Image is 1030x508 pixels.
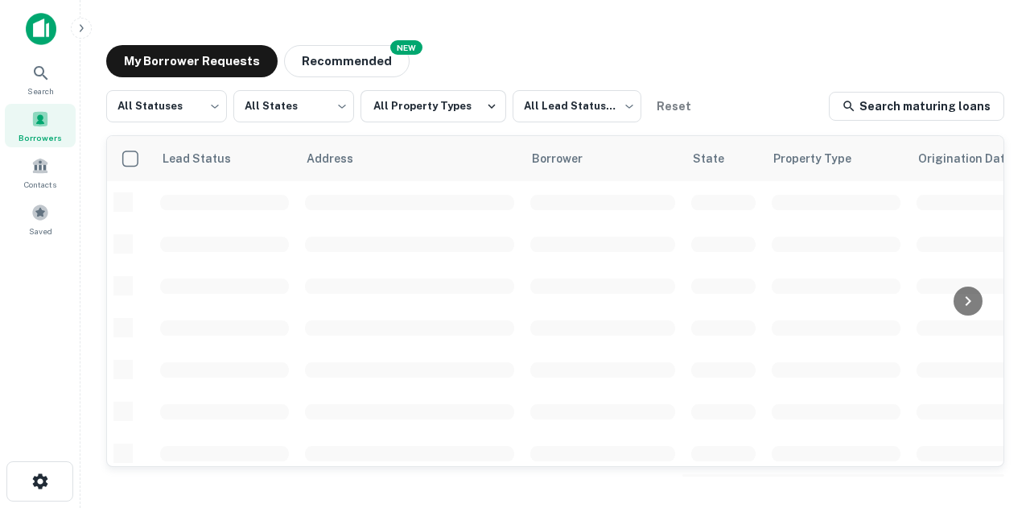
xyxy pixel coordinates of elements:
[29,225,52,237] span: Saved
[693,149,745,168] span: State
[297,136,522,181] th: Address
[360,90,506,122] button: All Property Types
[390,40,422,55] div: NEW
[284,45,410,77] button: Recommended
[764,136,908,181] th: Property Type
[24,178,56,191] span: Contacts
[683,136,764,181] th: State
[522,136,683,181] th: Borrower
[5,104,76,147] a: Borrowers
[106,85,227,127] div: All Statuses
[773,149,872,168] span: Property Type
[26,13,56,45] img: capitalize-icon.png
[106,45,278,77] button: My Borrower Requests
[152,136,297,181] th: Lead Status
[950,379,1030,456] iframe: Chat Widget
[513,85,641,127] div: All Lead Statuses
[648,90,699,122] button: Reset
[5,151,76,194] a: Contacts
[162,149,252,168] span: Lead Status
[27,85,54,97] span: Search
[5,197,76,241] a: Saved
[19,131,62,144] span: Borrowers
[5,57,76,101] a: Search
[233,85,354,127] div: All States
[829,92,1004,121] a: Search maturing loans
[307,149,374,168] span: Address
[532,149,604,168] span: Borrower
